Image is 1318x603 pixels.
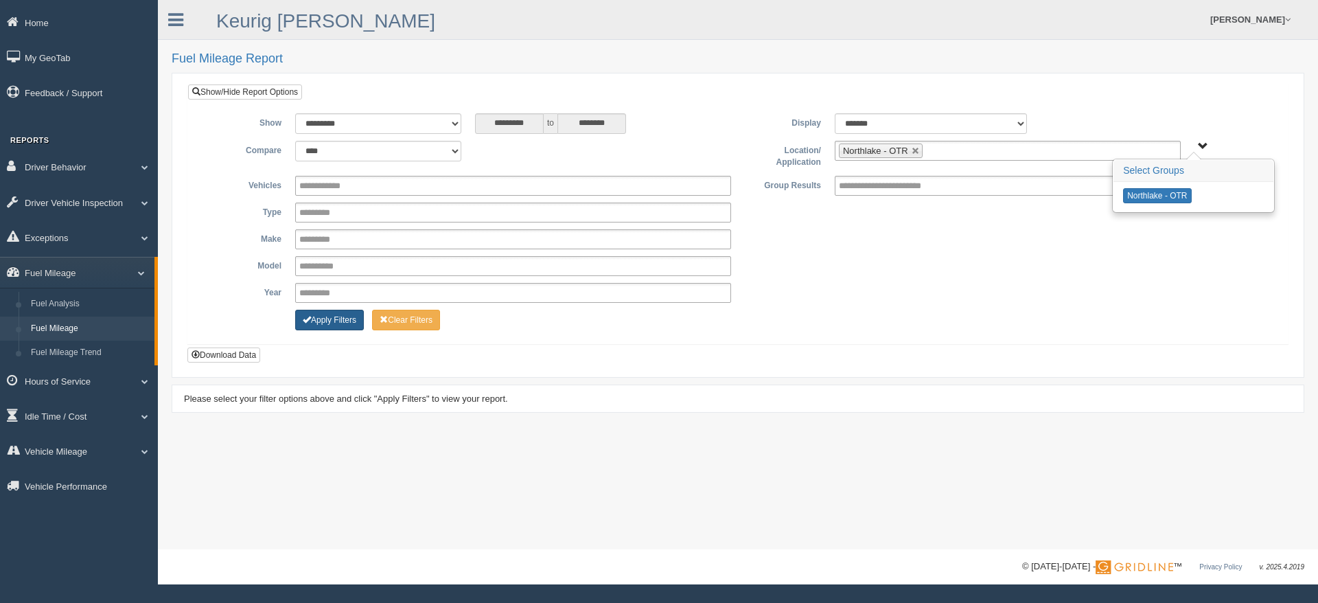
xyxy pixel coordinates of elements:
button: Northlake - OTR [1123,188,1191,203]
a: Show/Hide Report Options [188,84,302,100]
label: Display [738,113,828,130]
span: to [544,113,557,134]
a: Fuel Mileage [25,317,154,341]
h2: Fuel Mileage Report [172,52,1304,66]
div: © [DATE]-[DATE] - ™ [1022,560,1304,574]
label: Type [198,203,288,219]
label: Make [198,229,288,246]
a: Privacy Policy [1199,563,1242,571]
span: Northlake - OTR [843,146,908,156]
a: Keurig [PERSON_NAME] [216,10,435,32]
img: Gridline [1096,560,1173,574]
label: Show [198,113,288,130]
button: Change Filter Options [372,310,440,330]
label: Vehicles [198,176,288,192]
a: Fuel Mileage Trend [25,341,154,365]
button: Change Filter Options [295,310,364,330]
h3: Select Groups [1113,160,1273,182]
a: Fuel Analysis [25,292,154,317]
label: Year [198,283,288,299]
label: Compare [198,141,288,157]
button: Download Data [187,348,260,363]
label: Location/ Application [738,141,828,169]
span: v. 2025.4.2019 [1260,563,1304,571]
label: Model [198,256,288,273]
label: Group Results [738,176,828,192]
span: Please select your filter options above and click "Apply Filters" to view your report. [184,394,508,404]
